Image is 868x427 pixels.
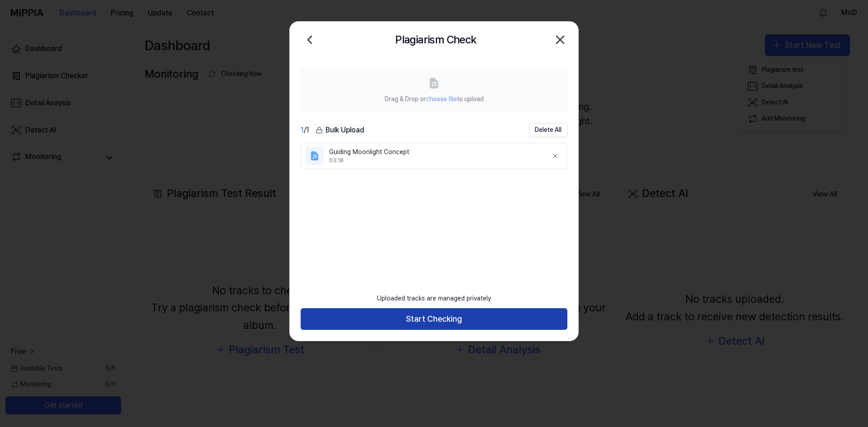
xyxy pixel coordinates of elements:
button: Bulk Upload [313,124,367,137]
div: Guiding Moonlight Concept [329,148,541,157]
button: Delete All [529,123,567,137]
span: Drag & Drop or to upload [385,95,484,103]
div: Uploaded tracks are managed privately [372,289,496,309]
span: 1 [301,126,304,134]
button: Start Checking [301,308,567,330]
div: / 1 [301,125,309,136]
span: choose file [426,95,457,103]
div: 03:18 [329,157,541,164]
h2: Plagiarism Check [395,31,476,48]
